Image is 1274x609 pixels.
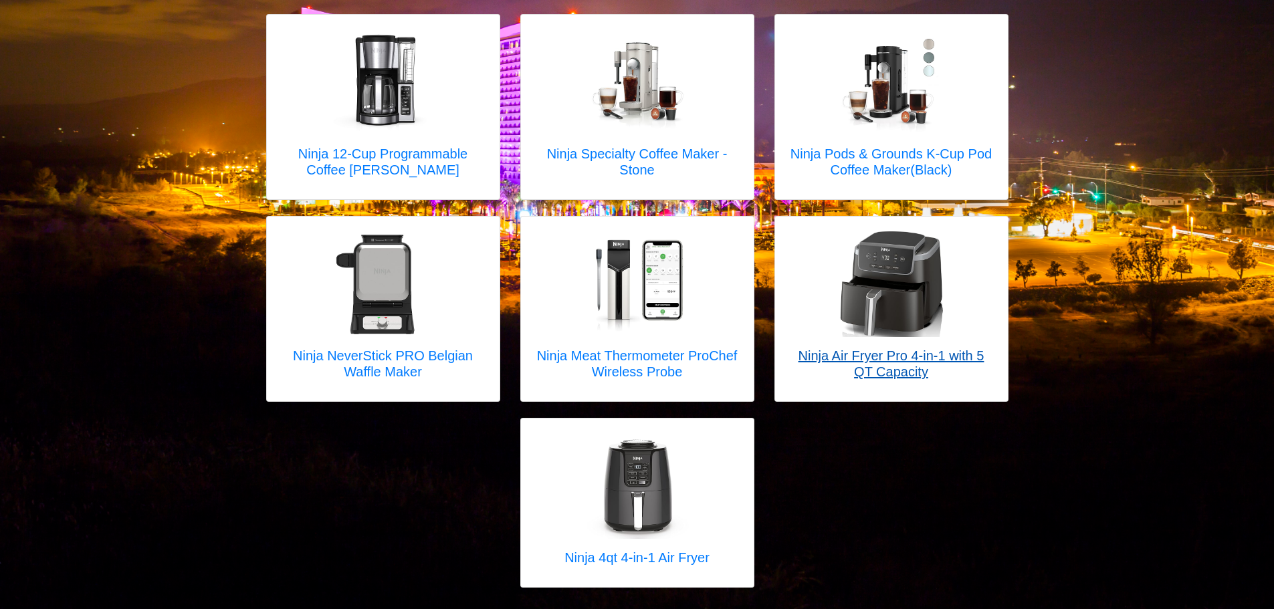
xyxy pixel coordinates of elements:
[584,432,691,539] img: Ninja 4qt 4-in-1 Air Fryer
[788,146,994,178] h5: Ninja Pods & Grounds K-Cup Pod Coffee Maker(Black)
[280,230,486,388] a: Ninja NeverStick PRO Belgian Waffle Maker Ninja NeverStick PRO Belgian Waffle Maker
[584,230,691,337] img: Ninja Meat Thermometer ProChef Wireless Probe
[534,348,740,380] h5: Ninja Meat Thermometer ProChef Wireless Probe
[788,28,994,186] a: Ninja Pods & Grounds K-Cup Pod Coffee Maker(Black) Ninja Pods & Grounds K-Cup Pod Coffee Maker(Bl...
[330,230,437,337] img: Ninja NeverStick PRO Belgian Waffle Maker
[838,28,945,135] img: Ninja Pods & Grounds K-Cup Pod Coffee Maker(Black)
[280,28,486,186] a: Ninja 12-Cup Programmable Coffee Brewer Ninja 12-Cup Programmable Coffee [PERSON_NAME]
[584,28,691,135] img: Ninja Specialty Coffee Maker - Stone
[788,230,994,388] a: Ninja Air Fryer Pro 4-in-1 with 5 QT Capacity Ninja Air Fryer Pro 4-in-1 with 5 QT Capacity
[564,432,710,574] a: Ninja 4qt 4-in-1 Air Fryer Ninja 4qt 4-in-1 Air Fryer
[534,28,740,186] a: Ninja Specialty Coffee Maker - Stone Ninja Specialty Coffee Maker - Stone
[788,348,994,380] h5: Ninja Air Fryer Pro 4-in-1 with 5 QT Capacity
[838,230,945,337] img: Ninja Air Fryer Pro 4-in-1 with 5 QT Capacity
[280,146,486,178] h5: Ninja 12-Cup Programmable Coffee [PERSON_NAME]
[534,146,740,178] h5: Ninja Specialty Coffee Maker - Stone
[534,230,740,388] a: Ninja Meat Thermometer ProChef Wireless Probe Ninja Meat Thermometer ProChef Wireless Probe
[564,550,710,566] h5: Ninja 4qt 4-in-1 Air Fryer
[330,28,437,135] img: Ninja 12-Cup Programmable Coffee Brewer
[280,348,486,380] h5: Ninja NeverStick PRO Belgian Waffle Maker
